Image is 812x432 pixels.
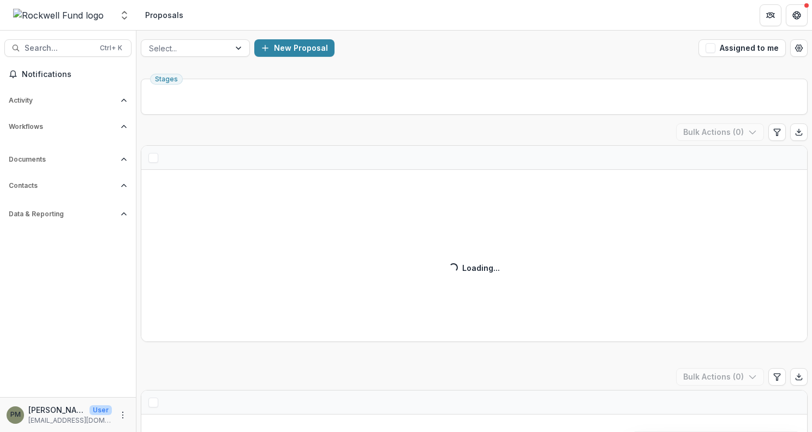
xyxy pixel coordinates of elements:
[4,177,132,194] button: Open Contacts
[4,205,132,223] button: Open Data & Reporting
[9,210,116,218] span: Data & Reporting
[790,39,808,57] button: Open table manager
[9,97,116,104] span: Activity
[28,404,85,416] p: [PERSON_NAME][GEOGRAPHIC_DATA]
[4,66,132,83] button: Notifications
[254,39,335,57] button: New Proposal
[28,416,112,425] p: [EMAIL_ADDRESS][DOMAIN_NAME]
[141,7,188,23] nav: breadcrumb
[145,9,183,21] div: Proposals
[10,411,21,418] div: Patrick Moreno-Covington
[116,409,129,422] button: More
[4,151,132,168] button: Open Documents
[760,4,781,26] button: Partners
[698,39,786,57] button: Assigned to me
[155,75,178,83] span: Stages
[4,118,132,135] button: Open Workflows
[25,44,93,53] span: Search...
[98,42,124,54] div: Ctrl + K
[13,9,104,22] img: Rockwell Fund logo
[9,123,116,131] span: Workflows
[89,405,112,415] p: User
[9,156,116,163] span: Documents
[786,4,808,26] button: Get Help
[4,92,132,109] button: Open Activity
[9,182,116,190] span: Contacts
[4,39,132,57] button: Search...
[117,4,132,26] button: Open entity switcher
[22,70,127,79] span: Notifications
